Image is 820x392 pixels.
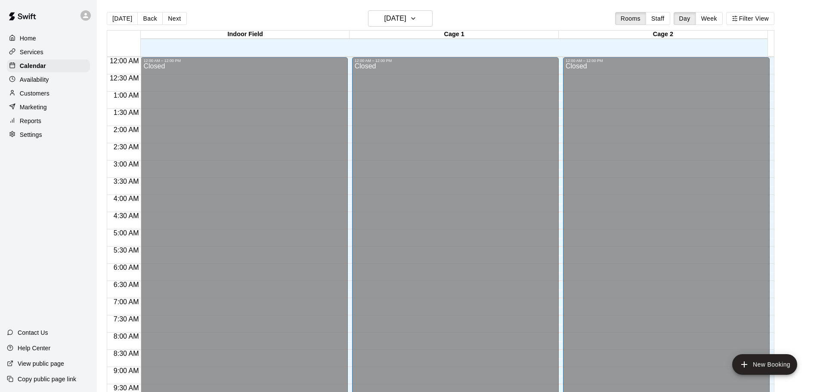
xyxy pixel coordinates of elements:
button: Staff [646,12,670,25]
span: 5:00 AM [111,229,141,237]
span: 2:30 AM [111,143,141,151]
div: 12:00 AM – 12:00 PM [566,59,767,63]
a: Marketing [7,101,90,114]
span: 7:30 AM [111,315,141,323]
p: Contact Us [18,328,48,337]
span: 3:00 AM [111,161,141,168]
p: Help Center [18,344,50,352]
button: Day [674,12,696,25]
button: add [732,354,797,375]
a: Calendar [7,59,90,72]
span: 9:00 AM [111,367,141,374]
button: Filter View [726,12,774,25]
span: 4:30 AM [111,212,141,219]
span: 8:00 AM [111,333,141,340]
button: [DATE] [107,12,138,25]
span: 1:30 AM [111,109,141,116]
p: Availability [20,75,49,84]
button: Rooms [615,12,646,25]
div: Cage 2 [559,31,767,39]
a: Availability [7,73,90,86]
div: Cage 1 [350,31,558,39]
a: Settings [7,128,90,141]
div: Indoor Field [141,31,350,39]
span: 1:00 AM [111,92,141,99]
span: 2:00 AM [111,126,141,133]
span: 6:00 AM [111,264,141,271]
p: Marketing [20,103,47,111]
span: 4:00 AM [111,195,141,202]
a: Services [7,46,90,59]
p: Home [20,34,36,43]
span: 6:30 AM [111,281,141,288]
div: 12:00 AM – 12:00 PM [355,59,556,63]
p: View public page [18,359,64,368]
button: Next [162,12,186,25]
button: Week [696,12,723,25]
span: 8:30 AM [111,350,141,357]
span: 5:30 AM [111,247,141,254]
span: 3:30 AM [111,178,141,185]
a: Home [7,32,90,45]
a: Reports [7,114,90,127]
button: [DATE] [368,10,433,27]
div: 12:00 AM – 12:00 PM [143,59,345,63]
p: Services [20,48,43,56]
button: Back [137,12,163,25]
p: Calendar [20,62,46,70]
p: Reports [20,117,41,125]
p: Copy public page link [18,375,76,383]
span: 12:30 AM [108,74,141,82]
h6: [DATE] [384,12,406,25]
span: 12:00 AM [108,57,141,65]
p: Settings [20,130,42,139]
span: 9:30 AM [111,384,141,392]
span: 7:00 AM [111,298,141,306]
p: Customers [20,89,50,98]
a: Customers [7,87,90,100]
